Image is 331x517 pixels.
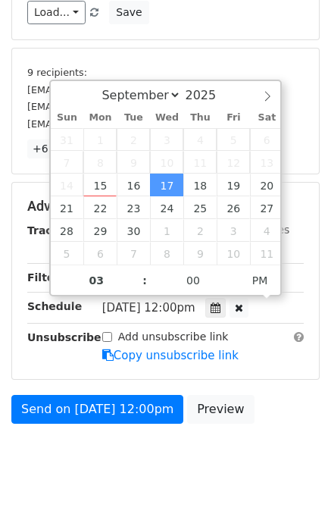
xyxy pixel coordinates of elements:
small: 9 recipients: [27,67,87,78]
small: [EMAIL_ADDRESS][DOMAIN_NAME] [27,101,196,112]
span: September 1, 2025 [83,128,117,151]
a: +6 more [27,139,84,158]
h5: Advanced [27,198,304,215]
span: October 4, 2025 [250,219,283,242]
span: September 30, 2025 [117,219,150,242]
span: September 13, 2025 [250,151,283,174]
span: September 15, 2025 [83,174,117,196]
span: September 17, 2025 [150,174,183,196]
span: September 18, 2025 [183,174,217,196]
span: October 5, 2025 [51,242,84,265]
span: [DATE] 12:00pm [102,301,195,315]
a: Preview [187,395,254,424]
a: Load... [27,1,86,24]
span: September 5, 2025 [217,128,250,151]
iframe: Chat Widget [255,444,331,517]
span: Sat [250,113,283,123]
span: September 20, 2025 [250,174,283,196]
span: September 4, 2025 [183,128,217,151]
a: Copy unsubscribe link [102,349,239,362]
span: September 29, 2025 [83,219,117,242]
span: Thu [183,113,217,123]
input: Minute [147,265,239,296]
span: September 22, 2025 [83,196,117,219]
span: Click to toggle [239,265,281,296]
span: Tue [117,113,150,123]
span: October 11, 2025 [250,242,283,265]
span: September 26, 2025 [217,196,250,219]
span: September 27, 2025 [250,196,283,219]
small: [EMAIL_ADDRESS][DOMAIN_NAME] [27,118,196,130]
span: October 6, 2025 [83,242,117,265]
span: September 9, 2025 [117,151,150,174]
strong: Tracking [27,224,78,237]
span: Fri [217,113,250,123]
span: October 2, 2025 [183,219,217,242]
span: September 23, 2025 [117,196,150,219]
span: : [142,265,147,296]
span: September 3, 2025 [150,128,183,151]
span: September 11, 2025 [183,151,217,174]
span: August 31, 2025 [51,128,84,151]
small: [EMAIL_ADDRESS][DOMAIN_NAME] [27,84,196,96]
span: September 12, 2025 [217,151,250,174]
span: Wed [150,113,183,123]
span: September 7, 2025 [51,151,84,174]
span: September 10, 2025 [150,151,183,174]
span: October 3, 2025 [217,219,250,242]
span: October 10, 2025 [217,242,250,265]
span: October 7, 2025 [117,242,150,265]
button: Save [109,1,148,24]
span: September 24, 2025 [150,196,183,219]
span: September 19, 2025 [217,174,250,196]
span: September 21, 2025 [51,196,84,219]
strong: Unsubscribe [27,331,101,343]
label: Add unsubscribe link [118,329,229,345]
a: Send on [DATE] 12:00pm [11,395,183,424]
span: September 8, 2025 [83,151,117,174]
input: Year [181,88,236,102]
span: October 8, 2025 [150,242,183,265]
span: October 9, 2025 [183,242,217,265]
strong: Schedule [27,300,82,312]
span: September 14, 2025 [51,174,84,196]
span: September 2, 2025 [117,128,150,151]
span: September 25, 2025 [183,196,217,219]
span: Mon [83,113,117,123]
span: October 1, 2025 [150,219,183,242]
strong: Filters [27,271,66,284]
input: Hour [51,265,143,296]
span: September 16, 2025 [117,174,150,196]
span: September 28, 2025 [51,219,84,242]
span: September 6, 2025 [250,128,283,151]
span: Sun [51,113,84,123]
